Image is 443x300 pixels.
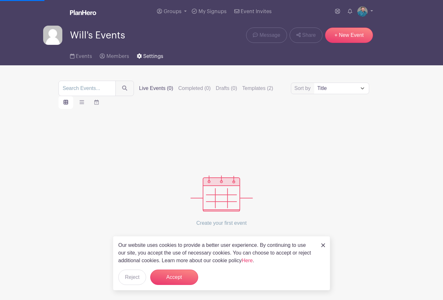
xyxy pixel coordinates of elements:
[118,241,315,264] p: Our website uses cookies to provide a better user experience. By continuing to use our site, you ...
[70,30,125,41] span: Will's Events
[357,6,368,17] img: will_phelps-312x214.jpg
[106,54,129,59] span: Members
[143,54,163,59] span: Settings
[302,31,316,39] span: Share
[58,96,104,109] div: order and view
[190,175,253,212] img: events_empty-56550af544ae17c43cc50f3ebafa394433d06d5f1891c01edc4b5d1d59cfda54.svg
[43,26,62,45] img: default-ce2991bfa6775e67f084385cd625a349d9dcbb7a52a09fb2fda1e96e2d18dcdb.png
[70,10,96,15] img: logo_white-6c42ec7e38ccf1d336a20a19083b03d10ae64f83f12c07503d8b9e83406b4c7d.svg
[178,85,211,92] label: Completed (0)
[241,9,272,14] span: Event Invites
[216,85,237,92] label: Drafts (0)
[190,212,253,235] p: Create your first event
[260,31,280,39] span: Message
[325,28,373,43] a: + New Event
[139,85,273,92] div: filters
[164,9,182,14] span: Groups
[242,258,253,263] a: Here
[294,85,313,92] label: Sort by
[198,9,227,14] span: My Signups
[242,85,273,92] label: Templates (2)
[290,28,323,43] a: Share
[321,243,325,247] img: close_button-5f87c8562297e5c2d7936805f587ecaba9071eb48480494691a3f1689db116b3.svg
[100,45,129,65] a: Members
[137,45,163,65] a: Settings
[246,28,287,43] a: Message
[150,270,198,285] button: Accept
[70,45,92,65] a: Events
[76,54,92,59] span: Events
[118,270,146,285] button: Reject
[139,85,173,92] label: Live Events (0)
[58,81,116,96] input: Search Events...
